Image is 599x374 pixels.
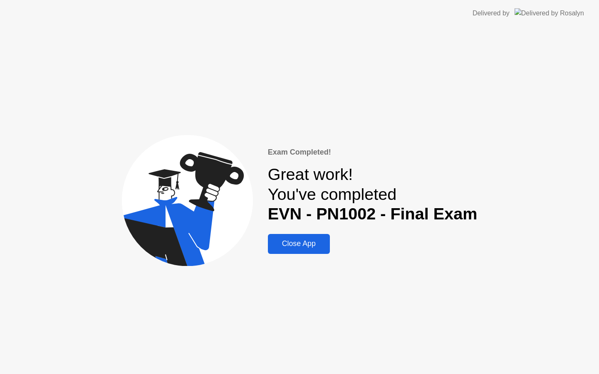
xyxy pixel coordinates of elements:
div: Great work! You've completed [268,165,478,224]
div: Delivered by [473,8,510,18]
b: EVN - PN1002 - Final Exam [268,204,478,223]
button: Close App [268,234,330,254]
img: Delivered by Rosalyn [515,8,584,18]
div: Exam Completed! [268,147,478,158]
div: Close App [270,239,327,248]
